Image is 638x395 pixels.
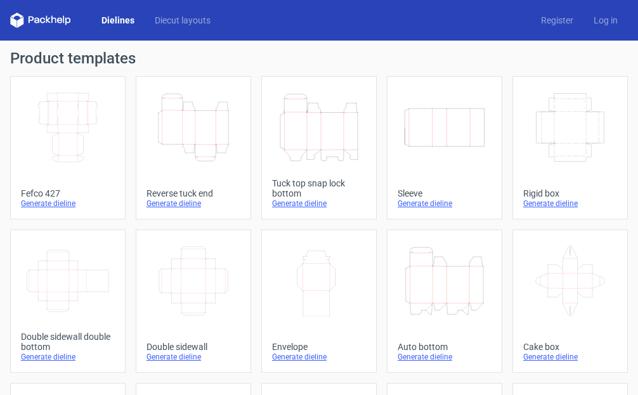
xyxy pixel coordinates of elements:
[261,230,377,373] a: EnvelopeGenerate dieline
[523,342,617,352] div: Cake box
[21,188,115,198] div: Fefco 427
[272,342,366,352] div: Envelope
[146,188,240,198] div: Reverse tuck end
[146,352,240,362] div: Generate dieline
[531,14,583,27] a: Register
[583,14,628,27] a: Log in
[387,230,502,373] a: Auto bottomGenerate dieline
[387,76,502,219] a: SleeveGenerate dieline
[272,178,366,198] div: Tuck top snap lock bottom
[398,342,492,352] div: Auto bottom
[146,342,240,352] div: Double sidewall
[512,76,628,219] a: Rigid boxGenerate dieline
[145,14,221,27] a: Diecut layouts
[146,198,240,209] div: Generate dieline
[523,188,617,198] div: Rigid box
[512,230,628,373] a: Cake boxGenerate dieline
[272,352,366,362] div: Generate dieline
[398,198,492,209] div: Generate dieline
[10,51,628,66] h1: Product templates
[10,76,126,219] a: Fefco 427Generate dieline
[523,198,617,209] div: Generate dieline
[523,352,617,362] div: Generate dieline
[261,76,377,219] a: Tuck top snap lock bottomGenerate dieline
[398,352,492,362] div: Generate dieline
[91,14,145,27] a: Dielines
[136,230,251,373] a: Double sidewallGenerate dieline
[398,188,492,198] div: Sleeve
[10,230,126,373] a: Double sidewall double bottomGenerate dieline
[21,352,115,362] div: Generate dieline
[21,198,115,209] div: Generate dieline
[21,332,115,352] div: Double sidewall double bottom
[272,198,366,209] div: Generate dieline
[136,76,251,219] a: Reverse tuck endGenerate dieline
